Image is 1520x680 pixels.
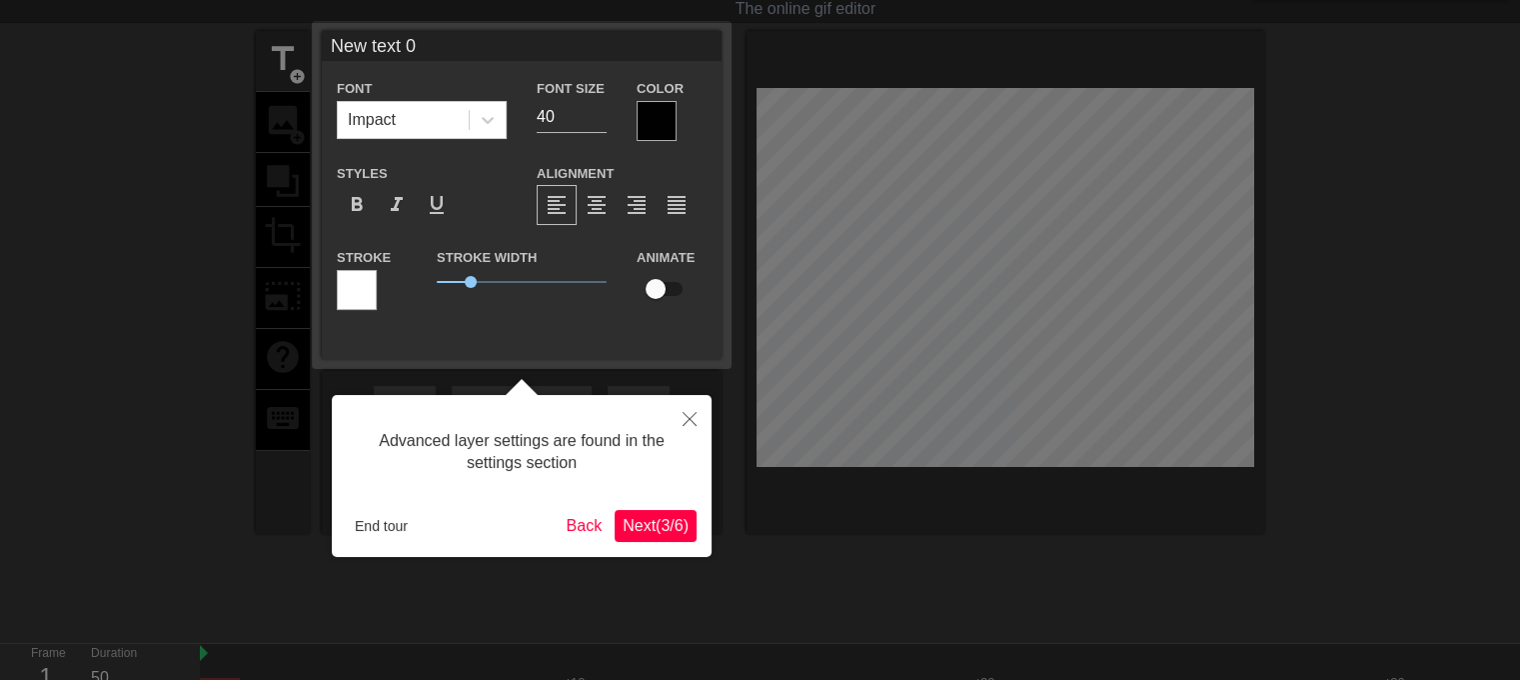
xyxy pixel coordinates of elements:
button: Next [615,510,697,542]
button: End tour [347,511,416,541]
button: Back [559,510,611,542]
div: Advanced layer settings are found in the settings section [347,410,697,495]
span: Next ( 3 / 6 ) [623,517,689,534]
button: Close [668,395,712,441]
